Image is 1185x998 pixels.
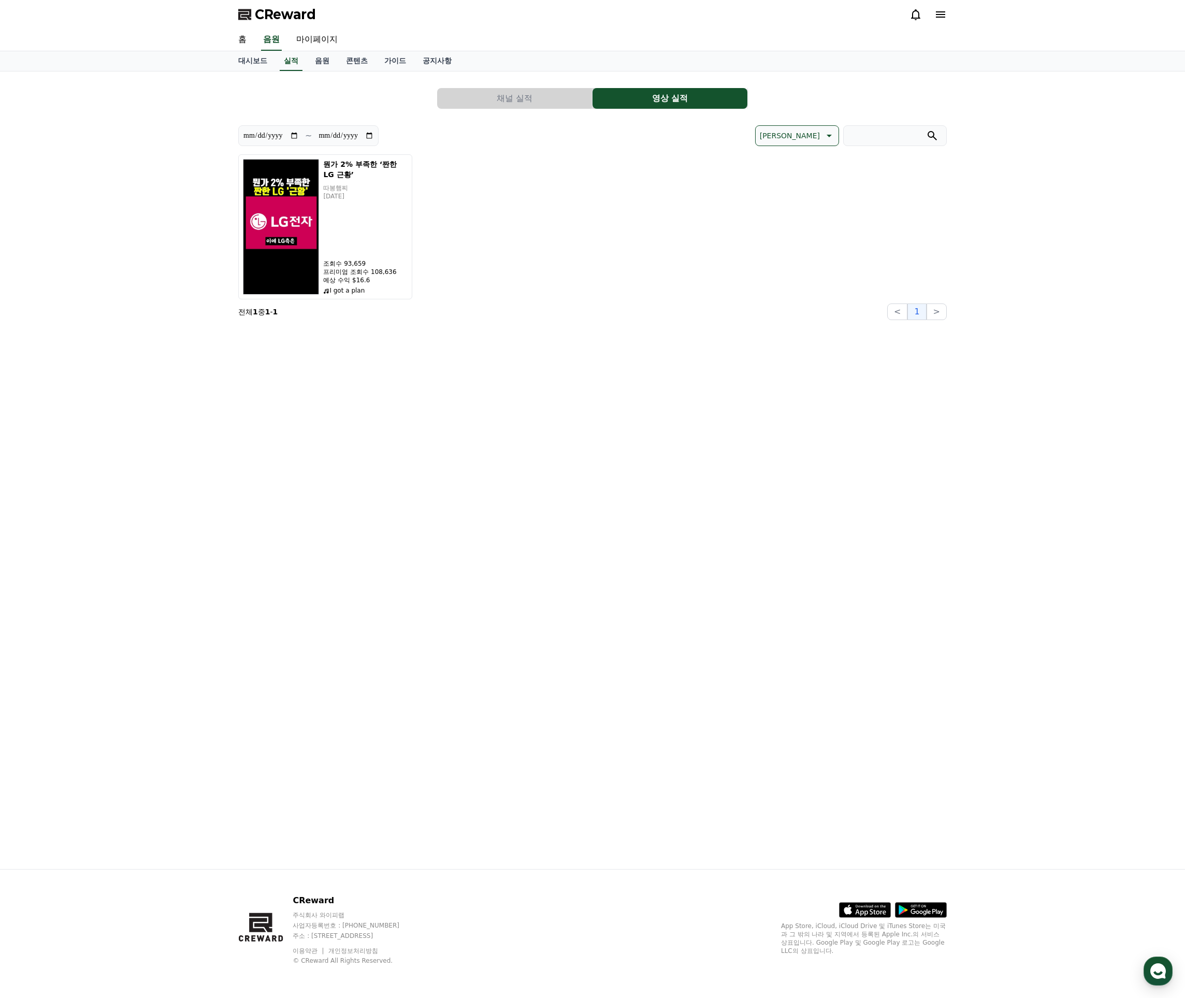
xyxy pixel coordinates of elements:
[293,921,419,930] p: 사업자등록번호 : [PHONE_NUMBER]
[288,29,346,51] a: 마이페이지
[305,129,312,142] p: ~
[414,51,460,71] a: 공지사항
[592,88,747,109] button: 영상 실적
[261,29,282,51] a: 음원
[376,51,414,71] a: 가이드
[323,268,408,276] p: 프리미엄 조회수 108,636
[293,911,419,919] p: 주식회사 와이피랩
[160,344,172,352] span: 설정
[323,276,408,284] p: 예상 수익 $16.6
[293,932,419,940] p: 주소 : [STREET_ADDRESS]
[134,328,199,354] a: 설정
[323,159,408,180] h5: 뭔가 2% 부족한 ‘짠한 LG 근황’
[243,159,319,295] img: 뭔가 2% 부족한 ‘짠한 LG 근황’
[927,303,947,320] button: >
[781,922,947,955] p: App Store, iCloud, iCloud Drive 및 iTunes Store는 미국과 그 밖의 나라 및 지역에서 등록된 Apple Inc.의 서비스 상표입니다. Goo...
[293,947,325,954] a: 이용약관
[230,51,276,71] a: 대시보드
[265,308,270,316] strong: 1
[253,308,258,316] strong: 1
[887,303,907,320] button: <
[293,894,419,907] p: CReward
[95,344,107,353] span: 대화
[238,307,278,317] p: 전체 중 -
[907,303,926,320] button: 1
[323,259,408,268] p: 조회수 93,659
[755,125,839,146] button: [PERSON_NAME]
[238,154,412,299] button: 뭔가 2% 부족한 ‘짠한 LG 근황’ 뭔가 2% 부족한 ‘짠한 LG 근황’ 따봉햄찌 [DATE] 조회수 93,659 프리미엄 조회수 108,636 예상 수익 $16.6 I g...
[33,344,39,352] span: 홈
[307,51,338,71] a: 음원
[323,184,408,192] p: 따봉햄찌
[328,947,378,954] a: 개인정보처리방침
[68,328,134,354] a: 대화
[592,88,748,109] a: 영상 실적
[323,286,408,295] p: I got a plan
[273,308,278,316] strong: 1
[437,88,592,109] button: 채널 실적
[760,128,820,143] p: [PERSON_NAME]
[323,192,408,200] p: [DATE]
[293,957,419,965] p: © CReward All Rights Reserved.
[255,6,316,23] span: CReward
[280,51,302,71] a: 실적
[230,29,255,51] a: 홈
[238,6,316,23] a: CReward
[3,328,68,354] a: 홈
[338,51,376,71] a: 콘텐츠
